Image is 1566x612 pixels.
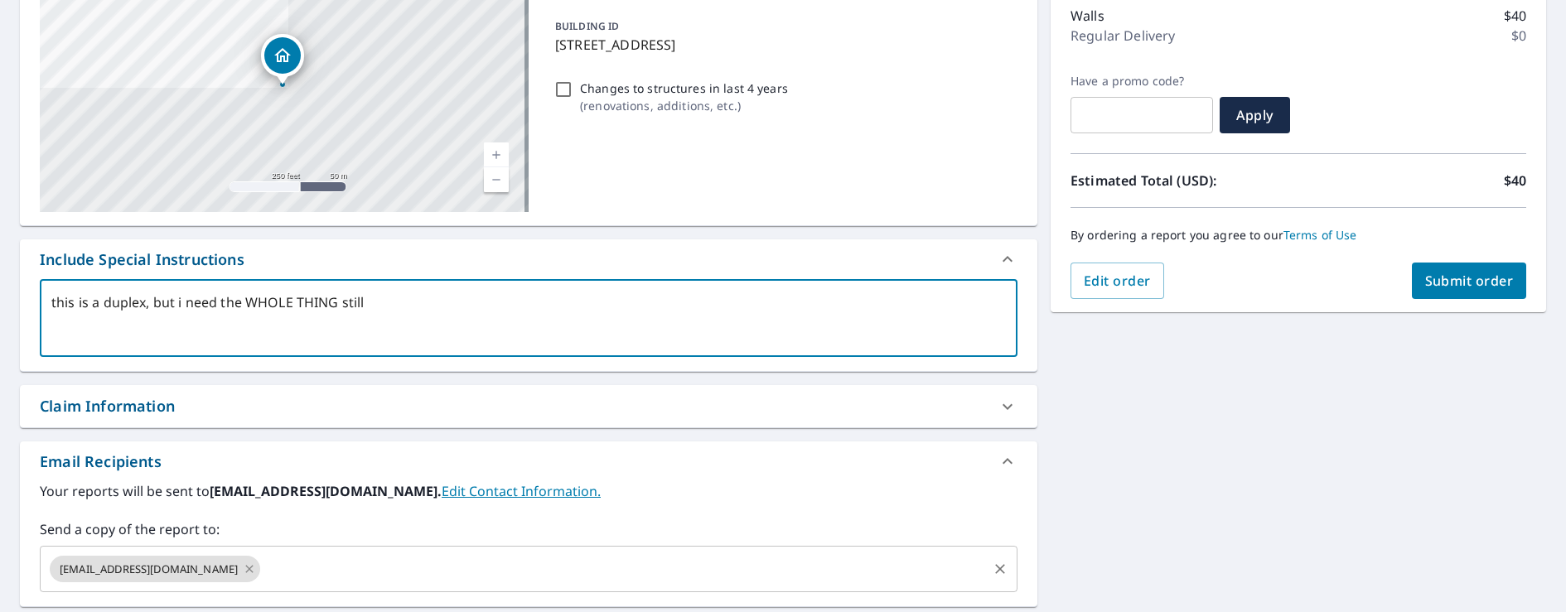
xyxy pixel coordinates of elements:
[40,395,175,417] div: Claim Information
[988,557,1012,581] button: Clear
[1071,74,1213,89] label: Have a promo code?
[555,19,619,33] p: BUILDING ID
[40,481,1017,501] label: Your reports will be sent to
[20,239,1037,279] div: Include Special Instructions
[580,97,788,114] p: ( renovations, additions, etc. )
[40,519,1017,539] label: Send a copy of the report to:
[1233,106,1277,124] span: Apply
[1071,6,1104,26] p: Walls
[1084,272,1151,290] span: Edit order
[1071,263,1164,299] button: Edit order
[40,451,162,473] div: Email Recipients
[580,80,788,97] p: Changes to structures in last 4 years
[50,556,260,582] div: [EMAIL_ADDRESS][DOMAIN_NAME]
[51,295,1006,342] textarea: this is a duplex, but i need the WHOLE THING still
[1071,26,1175,46] p: Regular Delivery
[20,441,1037,481] div: Email Recipients
[210,482,442,500] b: [EMAIL_ADDRESS][DOMAIN_NAME].
[50,561,248,577] span: [EMAIL_ADDRESS][DOMAIN_NAME]
[1071,171,1298,190] p: Estimated Total (USD):
[1283,227,1357,243] a: Terms of Use
[1504,6,1526,26] p: $40
[484,167,509,192] a: Current Level 17, Zoom Out
[1412,263,1527,299] button: Submit order
[1425,272,1514,290] span: Submit order
[261,34,304,85] div: Dropped pin, building 1, Residential property, 15167 Kutztown Rd Kutztown, PA 19530
[1511,26,1526,46] p: $0
[1220,97,1290,133] button: Apply
[484,142,509,167] a: Current Level 17, Zoom In
[40,248,244,271] div: Include Special Instructions
[1071,228,1526,243] p: By ordering a report you agree to our
[555,35,1011,55] p: [STREET_ADDRESS]
[20,385,1037,427] div: Claim Information
[442,482,601,500] a: EditContactInfo
[1504,171,1526,190] p: $40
